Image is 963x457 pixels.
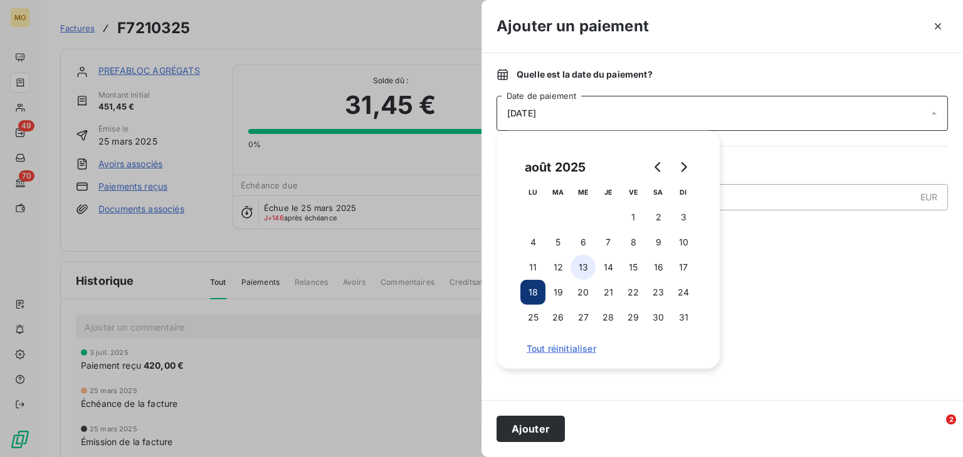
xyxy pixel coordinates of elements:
[596,180,621,205] th: jeudi
[646,180,671,205] th: samedi
[571,230,596,255] button: 6
[646,280,671,305] button: 23
[527,344,690,354] span: Tout réinitialiser
[646,155,671,180] button: Go to previous month
[596,255,621,280] button: 14
[571,305,596,330] button: 27
[621,255,646,280] button: 15
[497,416,565,442] button: Ajouter
[520,255,545,280] button: 11
[545,230,571,255] button: 5
[671,180,696,205] th: dimanche
[520,230,545,255] button: 4
[497,15,649,38] h3: Ajouter un paiement
[596,305,621,330] button: 28
[671,280,696,305] button: 24
[621,180,646,205] th: vendredi
[520,157,590,177] div: août 2025
[571,180,596,205] th: mercredi
[671,155,696,180] button: Go to next month
[646,255,671,280] button: 16
[920,414,950,444] iframe: Intercom live chat
[596,230,621,255] button: 7
[596,280,621,305] button: 21
[671,205,696,230] button: 3
[671,305,696,330] button: 31
[520,305,545,330] button: 25
[545,180,571,205] th: mardi
[946,414,956,424] span: 2
[497,220,948,233] span: Nouveau solde dû :
[571,280,596,305] button: 20
[571,255,596,280] button: 13
[646,305,671,330] button: 30
[671,230,696,255] button: 10
[621,305,646,330] button: 29
[646,230,671,255] button: 9
[520,280,545,305] button: 18
[545,305,571,330] button: 26
[545,255,571,280] button: 12
[517,68,653,81] span: Quelle est la date du paiement ?
[621,280,646,305] button: 22
[646,205,671,230] button: 2
[545,280,571,305] button: 19
[507,108,536,118] span: [DATE]
[520,180,545,205] th: lundi
[621,205,646,230] button: 1
[671,255,696,280] button: 17
[621,230,646,255] button: 8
